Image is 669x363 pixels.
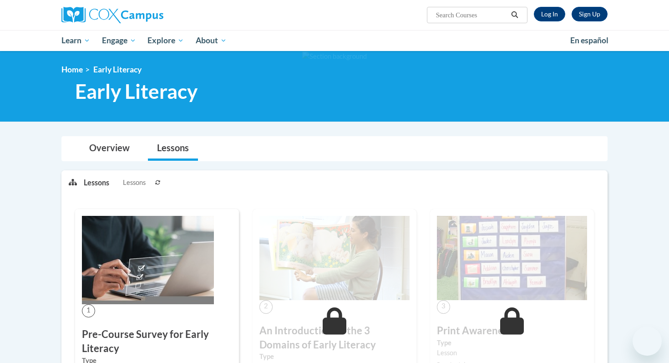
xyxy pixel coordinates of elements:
h3: An Introduction to the 3 Domains of Early Literacy [259,324,410,352]
h3: Pre-Course Survey for Early Literacy [82,327,232,356]
a: Cox Campus [61,7,234,23]
label: Type [259,352,410,362]
img: Course Image [259,216,410,301]
span: Lessons [123,178,146,188]
span: Early Literacy [93,65,142,74]
img: Section background [302,51,367,61]
span: Early Literacy [75,79,198,103]
a: Log In [534,7,565,21]
a: Home [61,65,83,74]
span: Explore [147,35,184,46]
img: Cox Campus [61,7,163,23]
a: Learn [56,30,96,51]
span: 1 [82,304,95,317]
span: About [196,35,227,46]
span: En español [570,36,608,45]
input: Search Courses [435,10,508,20]
span: Learn [61,35,90,46]
div: Main menu [48,30,621,51]
span: 3 [437,300,450,313]
a: Lessons [148,137,198,161]
button: Search [508,10,522,20]
iframe: Button to launch messaging window [633,327,662,356]
a: About [190,30,233,51]
span: Engage [102,35,136,46]
span: 2 [259,300,273,313]
a: Engage [96,30,142,51]
h3: Print Awareness [437,324,587,338]
a: Overview [80,137,139,161]
img: Course Image [82,216,214,304]
a: En español [564,31,614,50]
p: Lessons [84,178,109,188]
img: Course Image [437,216,587,301]
label: Type [437,338,587,348]
a: Register [572,7,608,21]
a: Explore [142,30,190,51]
div: Lesson [437,348,587,358]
